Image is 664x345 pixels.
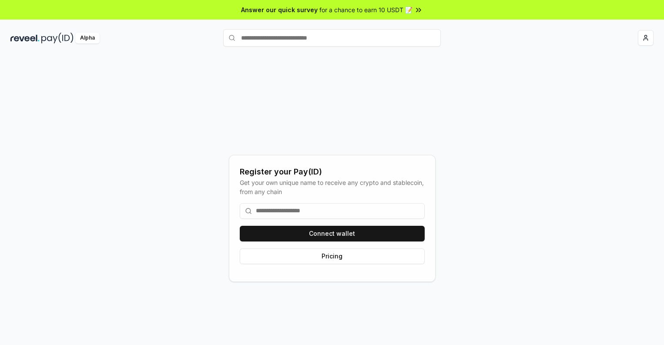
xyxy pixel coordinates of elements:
button: Connect wallet [240,226,425,241]
img: pay_id [41,33,74,44]
div: Get your own unique name to receive any crypto and stablecoin, from any chain [240,178,425,196]
span: Answer our quick survey [241,5,318,14]
img: reveel_dark [10,33,40,44]
span: for a chance to earn 10 USDT 📝 [319,5,412,14]
button: Pricing [240,248,425,264]
div: Register your Pay(ID) [240,166,425,178]
div: Alpha [75,33,100,44]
